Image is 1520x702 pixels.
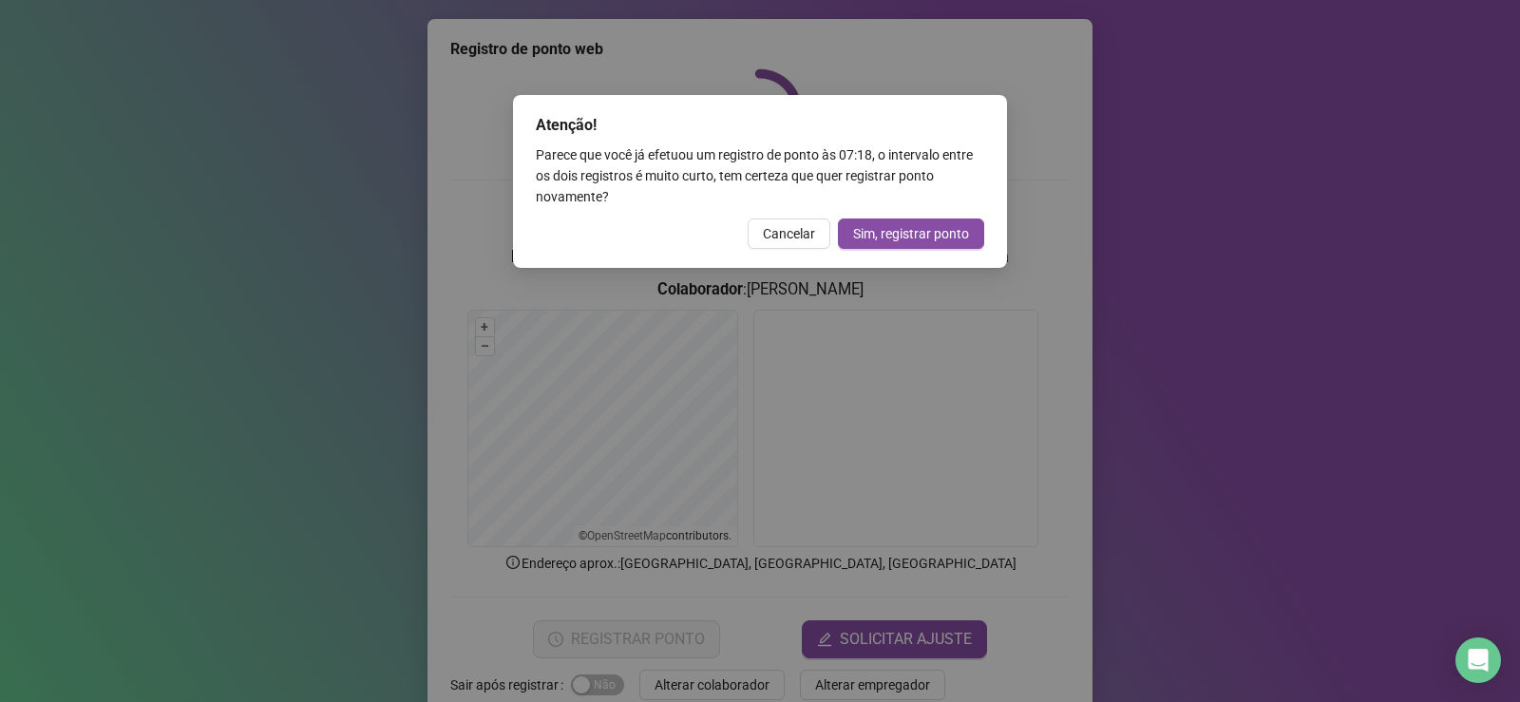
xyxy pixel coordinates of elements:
div: Atenção! [536,114,984,137]
button: Sim, registrar ponto [838,218,984,249]
button: Cancelar [748,218,830,249]
div: Open Intercom Messenger [1455,637,1501,683]
span: Cancelar [763,223,815,244]
div: Parece que você já efetuou um registro de ponto às 07:18 , o intervalo entre os dois registros é ... [536,144,984,207]
span: Sim, registrar ponto [853,223,969,244]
